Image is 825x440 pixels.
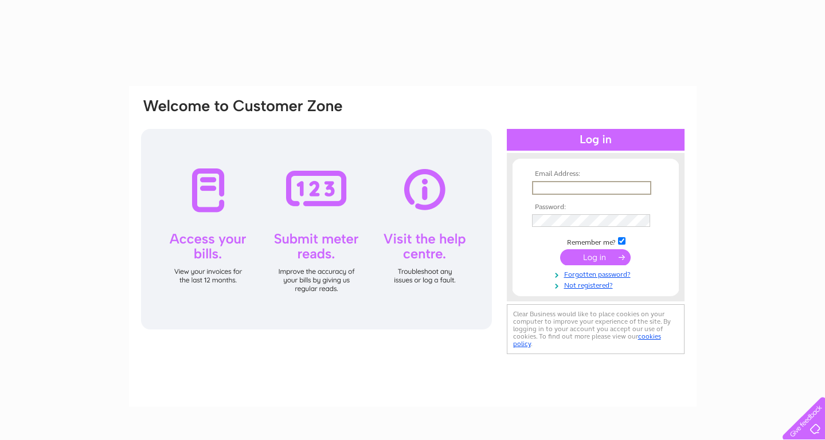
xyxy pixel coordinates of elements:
[529,203,662,211] th: Password:
[529,235,662,247] td: Remember me?
[529,170,662,178] th: Email Address:
[532,279,662,290] a: Not registered?
[507,304,685,354] div: Clear Business would like to place cookies on your computer to improve your experience of the sit...
[560,249,631,265] input: Submit
[513,332,661,348] a: cookies policy
[532,268,662,279] a: Forgotten password?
